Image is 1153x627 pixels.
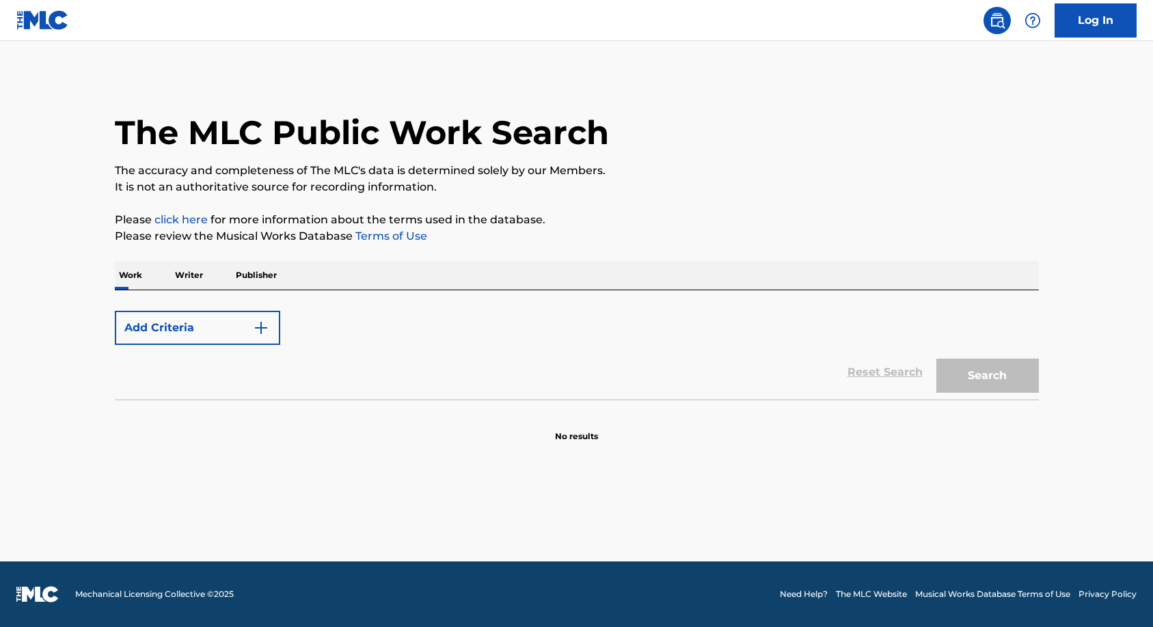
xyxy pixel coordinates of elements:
a: Musical Works Database Terms of Use [915,588,1070,600]
h1: The MLC Public Work Search [115,112,609,153]
a: Log In [1055,3,1137,38]
a: click here [154,213,208,226]
a: Privacy Policy [1079,588,1137,600]
img: logo [16,586,59,602]
form: Search Form [115,304,1039,400]
a: The MLC Website [836,588,907,600]
p: Work [115,261,146,290]
p: Please for more information about the terms used in the database. [115,212,1039,228]
p: Please review the Musical Works Database [115,228,1039,245]
a: Need Help? [780,588,828,600]
p: No results [555,414,598,443]
button: Add Criteria [115,311,280,345]
span: Mechanical Licensing Collective © 2025 [75,588,234,600]
div: Help [1019,7,1046,34]
p: It is not an authoritative source for recording information. [115,179,1039,195]
a: Public Search [984,7,1011,34]
p: The accuracy and completeness of The MLC's data is determined solely by our Members. [115,163,1039,179]
img: search [989,12,1005,29]
img: 9d2ae6d4665cec9f34b9.svg [253,320,269,336]
p: Publisher [232,261,281,290]
img: help [1025,12,1041,29]
img: MLC Logo [16,10,69,30]
p: Writer [171,261,207,290]
a: Terms of Use [353,229,427,242]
